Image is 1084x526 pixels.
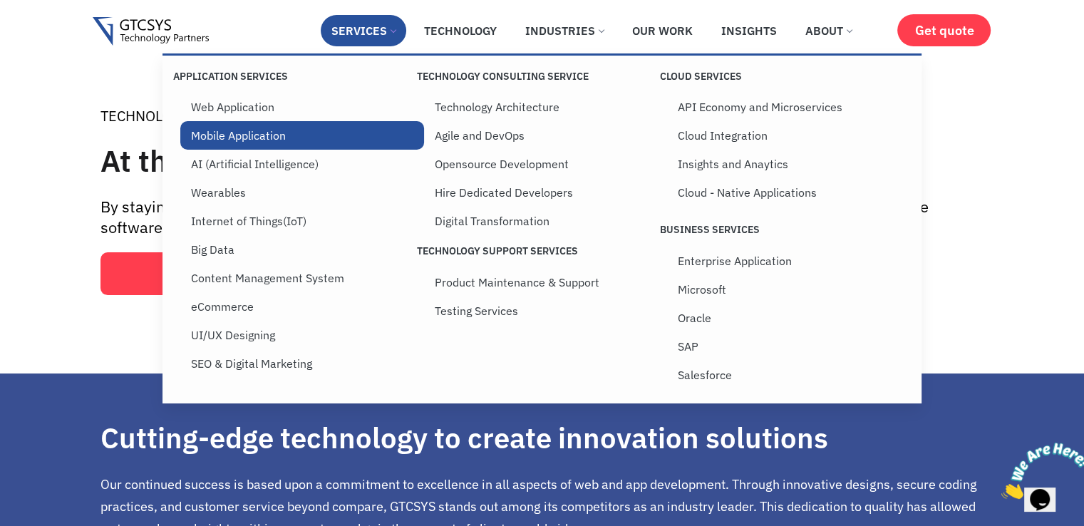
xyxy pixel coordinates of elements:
a: Content Management System [180,264,423,292]
a: Mobile Application [180,121,423,150]
a: Big Data [180,235,423,264]
a: Product Maintenance & Support [424,268,667,296]
div: Cutting-edge technology to create innovation solutions [100,416,984,459]
a: Industries [515,15,614,46]
a: API Economy and Microservices [667,93,910,121]
a: Insights [711,15,788,46]
a: About [795,15,862,46]
a: Free consultation [100,252,386,295]
a: SAP [667,332,910,361]
div: By staying at the forefront of cutting-edge technology, we are able to provide our clients with i... [100,197,984,237]
a: Digital Transformation [424,207,667,235]
p: Cloud Services [660,70,903,83]
a: Agile and DevOps [424,121,667,150]
a: Web Application [180,93,423,121]
a: Oracle [667,304,910,332]
a: Internet of Things(IoT) [180,207,423,235]
img: Gtcsys logo [93,17,209,46]
a: Our Work [621,15,703,46]
h1: At the fore front of technologies [100,140,984,182]
p: Technology Consulting Service [417,70,660,83]
a: Cloud Integration [667,121,910,150]
span: Get quote [914,23,974,38]
a: Services [321,15,406,46]
a: Technology [413,15,507,46]
a: Testing Services [424,296,667,325]
iframe: chat widget [996,437,1084,505]
img: Chat attention grabber [6,6,94,62]
a: Salesforce [667,361,910,389]
a: Hire Dedicated Developers [424,178,667,207]
a: Opensource Development [424,150,667,178]
div: TECHNOLOGY STACK [100,107,984,125]
p: Business Services [660,223,903,236]
p: Application Services [173,70,416,83]
a: Get quote [897,14,991,46]
a: eCommerce [180,292,423,321]
a: AI (Artificial Intelligence) [180,150,423,178]
a: Microsoft [667,275,910,304]
a: Technology Architecture [424,93,667,121]
a: UI/UX Designing [180,321,423,349]
a: Insights and Anaytics [667,150,910,178]
a: Wearables [180,178,423,207]
a: SEO & Digital Marketing [180,349,423,378]
p: Technology Support Services [417,244,660,257]
a: Cloud - Native Applications [667,178,910,207]
a: Enterprise Application [667,247,910,275]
